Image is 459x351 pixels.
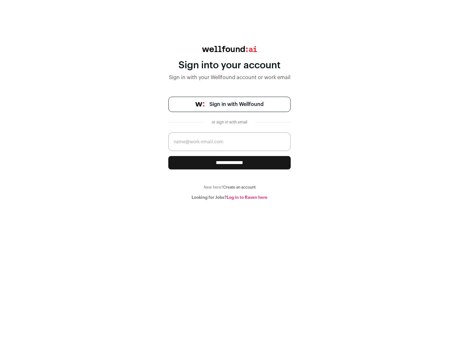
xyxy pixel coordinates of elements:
[168,60,291,71] div: Sign into your account
[223,185,256,189] a: Create an account
[168,97,291,112] a: Sign in with Wellfound
[168,185,291,190] div: New here?
[168,195,291,200] div: Looking for Jobs?
[168,132,291,151] input: name@work-email.com
[168,74,291,81] div: Sign in with your Wellfound account or work email
[195,102,204,107] img: wellfound-symbol-flush-black-fb3c872781a75f747ccb3a119075da62bfe97bd399995f84a933054e44a575c4.png
[202,46,257,52] img: wellfound:ai
[227,195,267,199] a: Log in to Raven here
[209,101,264,108] span: Sign in with Wellfound
[209,120,250,125] div: or sign in with email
